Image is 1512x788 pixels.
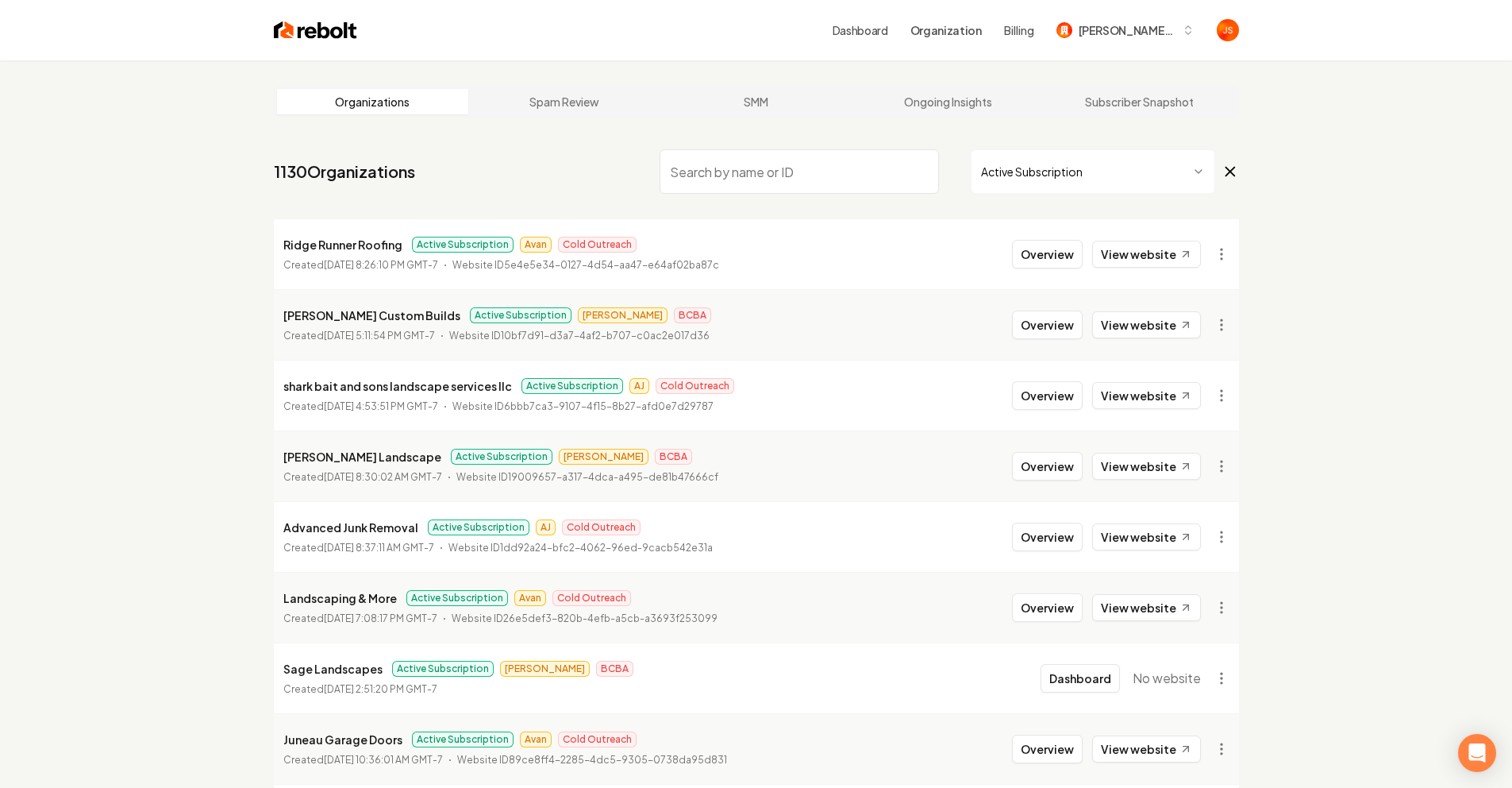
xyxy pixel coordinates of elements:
[412,732,514,747] span: Active Subscription
[520,732,552,747] span: Avan
[1092,241,1201,268] a: View website
[451,449,552,465] span: Active Subscription
[324,754,443,766] time: [DATE] 10:36:01 AM GMT-7
[283,469,442,485] p: Created
[500,661,590,677] span: [PERSON_NAME]
[521,378,623,394] span: Active Subscription
[283,257,438,273] p: Created
[656,378,734,394] span: Cold Outreach
[520,237,552,253] span: Avan
[1092,523,1201,550] a: View website
[1092,453,1201,480] a: View website
[1458,734,1496,772] div: Open Intercom Messenger
[324,471,442,483] time: [DATE] 8:30:02 AM GMT-7
[283,730,402,749] p: Juneau Garage Doors
[283,447,441,466] p: [PERSON_NAME] Landscape
[406,590,508,606] span: Active Subscription
[1012,311,1083,339] button: Overview
[655,449,692,465] span: BCBA
[274,160,415,183] a: 1130Organizations
[901,16,991,44] button: Organization
[1092,382,1201,409] a: View website
[283,752,443,768] p: Created
[324,612,437,624] time: [DATE] 7:08:17 PM GMT-7
[514,590,546,606] span: Avan
[1092,594,1201,621] a: View website
[449,328,710,344] p: Website ID 10bf7d91-d3a7-4af2-b707-c0ac2e017d36
[578,307,668,323] span: [PERSON_NAME]
[283,306,460,325] p: [PERSON_NAME] Custom Builds
[562,520,641,535] span: Cold Outreach
[283,328,435,344] p: Created
[1004,22,1034,38] button: Billing
[1012,240,1083,268] button: Overview
[283,611,437,627] p: Created
[1012,381,1083,410] button: Overview
[283,377,512,396] p: shark bait and sons landscape services llc
[1012,735,1083,763] button: Overview
[558,732,637,747] span: Cold Outreach
[283,540,434,556] p: Created
[1012,593,1083,622] button: Overview
[392,661,494,677] span: Active Subscription
[324,259,438,271] time: [DATE] 8:26:10 PM GMT-7
[470,307,571,323] span: Active Subscription
[596,661,633,677] span: BCBA
[1012,523,1083,551] button: Overview
[283,518,418,537] p: Advanced Junk Removal
[1056,22,1072,38] img: Berg Custom Builds
[1217,19,1239,41] button: Open user button
[283,659,383,678] p: Sage Landscapes
[324,400,438,412] time: [DATE] 4:53:51 PM GMT-7
[558,237,637,253] span: Cold Outreach
[1092,311,1201,338] a: View website
[324,683,437,695] time: [DATE] 2:51:20 PM GMT-7
[452,611,718,627] p: Website ID 26e5def3-820b-4efb-a5cb-a3693f253099
[457,752,727,768] p: Website ID 89ce8ff4-2285-4dc5-9305-0738da95d831
[428,520,529,535] span: Active Subscription
[552,590,631,606] span: Cold Outreach
[1041,664,1120,693] button: Dashboard
[283,589,397,608] p: Landscaping & More
[468,89,660,114] a: Spam Review
[283,682,437,697] p: Created
[456,469,718,485] p: Website ID 19009657-a317-4dca-a495-de81b47666cf
[559,449,648,465] span: [PERSON_NAME]
[452,399,714,415] p: Website ID 6bbb7ca3-9107-4f15-8b27-afd0e7d29787
[412,237,514,253] span: Active Subscription
[274,19,357,41] img: Rebolt Logo
[452,257,719,273] p: Website ID 5e4e5e34-0127-4d54-aa47-e64af02ba87c
[1217,19,1239,41] img: James Shamoun
[1092,736,1201,763] a: View website
[283,399,438,415] p: Created
[536,520,556,535] span: AJ
[1012,452,1083,481] button: Overview
[324,542,434,554] time: [DATE] 8:37:11 AM GMT-7
[660,149,939,194] input: Search by name or ID
[448,540,713,556] p: Website ID 1dd92a24-bfc2-4062-96ed-9cacb542e31a
[852,89,1044,114] a: Ongoing Insights
[660,89,852,114] a: SMM
[324,330,435,342] time: [DATE] 5:11:54 PM GMT-7
[283,235,402,254] p: Ridge Runner Roofing
[833,22,888,38] a: Dashboard
[1133,669,1201,688] span: No website
[277,89,469,114] a: Organizations
[674,307,711,323] span: BCBA
[1079,22,1175,39] span: [PERSON_NAME] Custom Builds
[629,378,649,394] span: AJ
[1044,89,1236,114] a: Subscriber Snapshot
